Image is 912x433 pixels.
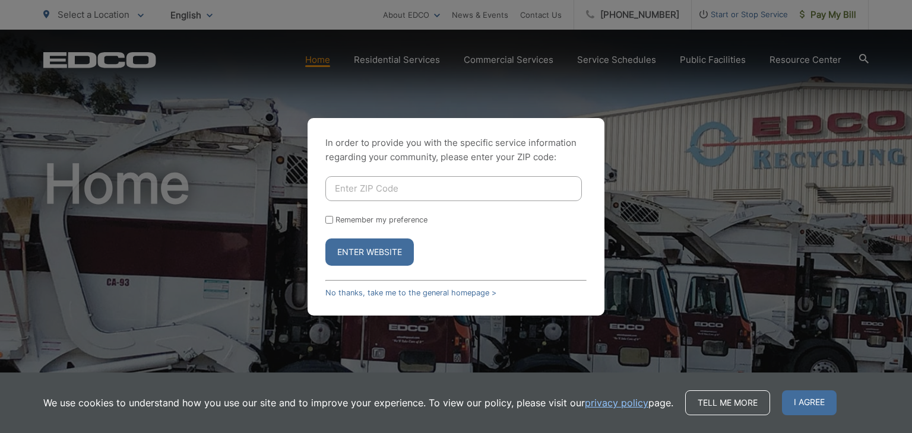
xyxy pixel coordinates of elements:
[325,176,582,201] input: Enter ZIP Code
[782,390,837,415] span: I agree
[325,136,587,164] p: In order to provide you with the specific service information regarding your community, please en...
[585,396,648,410] a: privacy policy
[325,238,414,266] button: Enter Website
[325,288,496,297] a: No thanks, take me to the general homepage >
[43,396,673,410] p: We use cookies to understand how you use our site and to improve your experience. To view our pol...
[335,215,427,224] label: Remember my preference
[685,390,770,415] a: Tell me more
